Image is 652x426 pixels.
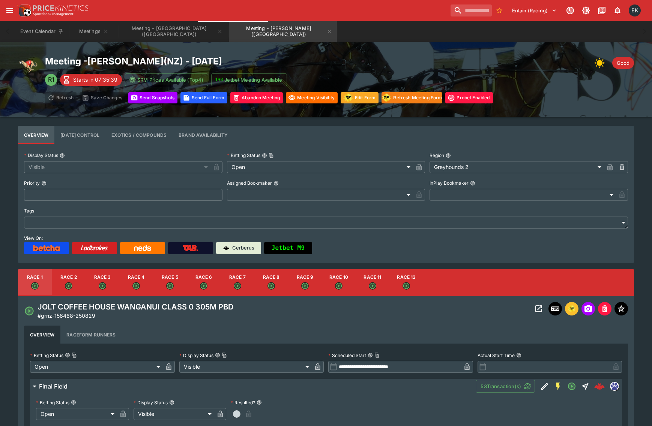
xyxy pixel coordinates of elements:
[430,180,469,186] p: InPlay Bookmaker
[516,353,521,358] button: Actual Start Time
[567,382,576,391] svg: Open
[72,353,77,358] button: Copy To Clipboard
[288,269,322,296] button: Race 9
[24,180,40,186] p: Priority
[119,21,227,42] button: Meeting - Addington (NZ)
[374,353,380,358] button: Copy To Clipboard
[16,21,68,42] button: Event Calendar
[382,92,442,103] button: Refresh Meeting Form
[234,282,241,290] svg: Open
[254,269,288,296] button: Race 8
[134,245,151,251] img: Neds
[180,92,227,103] button: Send Full Form
[134,399,168,406] p: Display Status
[18,269,52,296] button: Race 1
[322,269,356,296] button: Race 10
[30,361,163,373] div: Open
[368,353,373,358] button: Scheduled StartCopy To Clipboard
[551,380,565,393] button: SGM Enabled
[478,352,515,359] p: Actual Start Time
[389,269,423,296] button: Race 12
[153,269,187,296] button: Race 5
[119,269,153,296] button: Race 4
[36,408,117,420] div: Open
[343,93,353,103] div: racingform
[222,353,227,358] button: Copy To Clipboard
[39,383,68,390] h6: Final Field
[215,76,223,84] img: jetbet-logo.svg
[24,326,60,344] button: Overview
[356,269,389,296] button: Race 11
[257,400,262,405] button: Resulted?
[221,269,254,296] button: Race 7
[81,245,108,251] img: Ladbrokes
[105,126,173,144] button: View and edit meeting dividends and compounds.
[173,126,234,144] button: Configure brand availability for the meeting
[200,282,207,290] svg: Open
[594,381,605,392] div: 2464f560-ae38-4c4c-aafe-6390209089d4
[60,326,122,344] button: Raceform Runners
[132,282,140,290] svg: Open
[24,235,43,241] span: View On:
[381,93,392,103] div: racingform
[610,382,619,391] div: grnz
[476,380,535,393] button: 53Transaction(s)
[301,282,309,290] svg: Open
[262,153,267,158] button: Betting StatusCopy To Clipboard
[30,352,63,359] p: Betting Status
[31,282,39,290] svg: Open
[267,282,275,290] svg: Open
[223,245,229,251] img: Cerberus
[166,282,174,290] svg: Open
[567,305,576,313] img: racingform.png
[328,352,366,359] p: Scheduled Start
[54,126,105,144] button: Configure each race specific details at once
[341,92,379,103] button: Update RacingForm for all races in this meeting
[33,5,89,11] img: PriceKinetics
[595,4,608,17] button: Documentation
[598,305,611,312] span: Mark an event as closed and abandoned.
[38,312,95,320] p: Copy To Clipboard
[430,161,604,173] div: Greyhounds 2
[216,242,261,254] a: Cerberus
[70,21,118,42] button: Meetings
[187,269,221,296] button: Race 6
[286,92,338,103] button: Set all events in meeting to specified visibility
[610,382,619,390] img: grnz
[33,245,60,251] img: Betcha
[227,161,413,173] div: Open
[134,408,215,420] div: Visible
[38,302,233,312] h4: JOLT COFFEE HOUSE WANGANUI CLASS 0 305M PBD
[611,4,624,17] button: Notifications
[538,380,551,393] button: Edit Detail
[430,152,444,158] p: Region
[445,92,493,103] button: Toggle ProBet for every event in this meeting
[52,269,86,296] button: Race 2
[73,76,117,84] p: Starts in 07:35:39
[273,181,279,186] button: Assigned Bookmaker
[17,3,32,18] img: PriceKinetics Logo
[629,4,641,16] div: Emily Kim
[532,302,545,315] button: Open Event
[548,302,562,315] button: Inplay
[86,269,119,296] button: Race 3
[24,208,34,214] p: Tags
[232,244,254,252] p: Cerberus
[264,242,312,254] button: Jetbet M9
[626,2,643,19] button: Emily Kim
[65,282,72,290] svg: Open
[269,153,274,158] button: Copy To Clipboard
[579,4,593,17] button: Toggle light/dark mode
[227,152,260,158] p: Betting Status
[41,181,47,186] button: Priority
[24,306,35,316] svg: Open
[229,21,337,42] button: Meeting - Hatrick (NZ)
[183,245,198,251] img: TabNZ
[125,73,208,86] button: SRM Prices Available (Top4)
[565,302,578,315] button: racingform
[24,152,58,158] p: Display Status
[493,4,505,16] button: No Bookmarks
[403,282,410,290] svg: Open
[227,180,272,186] p: Assigned Bookmaker
[45,55,493,67] h2: Meeting - [PERSON_NAME] ( NZ ) - [DATE]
